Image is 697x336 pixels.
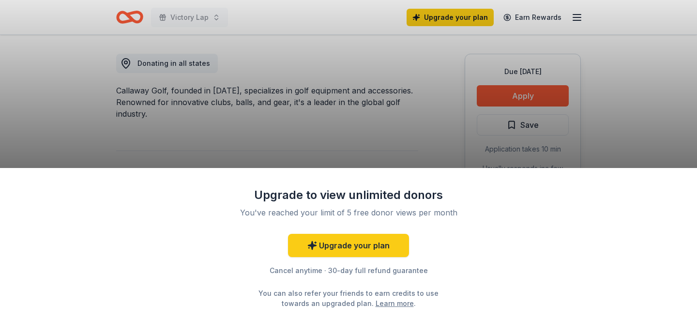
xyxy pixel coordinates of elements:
div: You can also refer your friends to earn credits to use towards an upgraded plan. . [250,288,447,308]
div: Cancel anytime · 30-day full refund guarantee [223,265,474,276]
a: Upgrade your plan [288,234,409,257]
a: Learn more [376,298,414,308]
div: Upgrade to view unlimited donors [223,187,474,203]
div: You've reached your limit of 5 free donor views per month [234,207,463,218]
